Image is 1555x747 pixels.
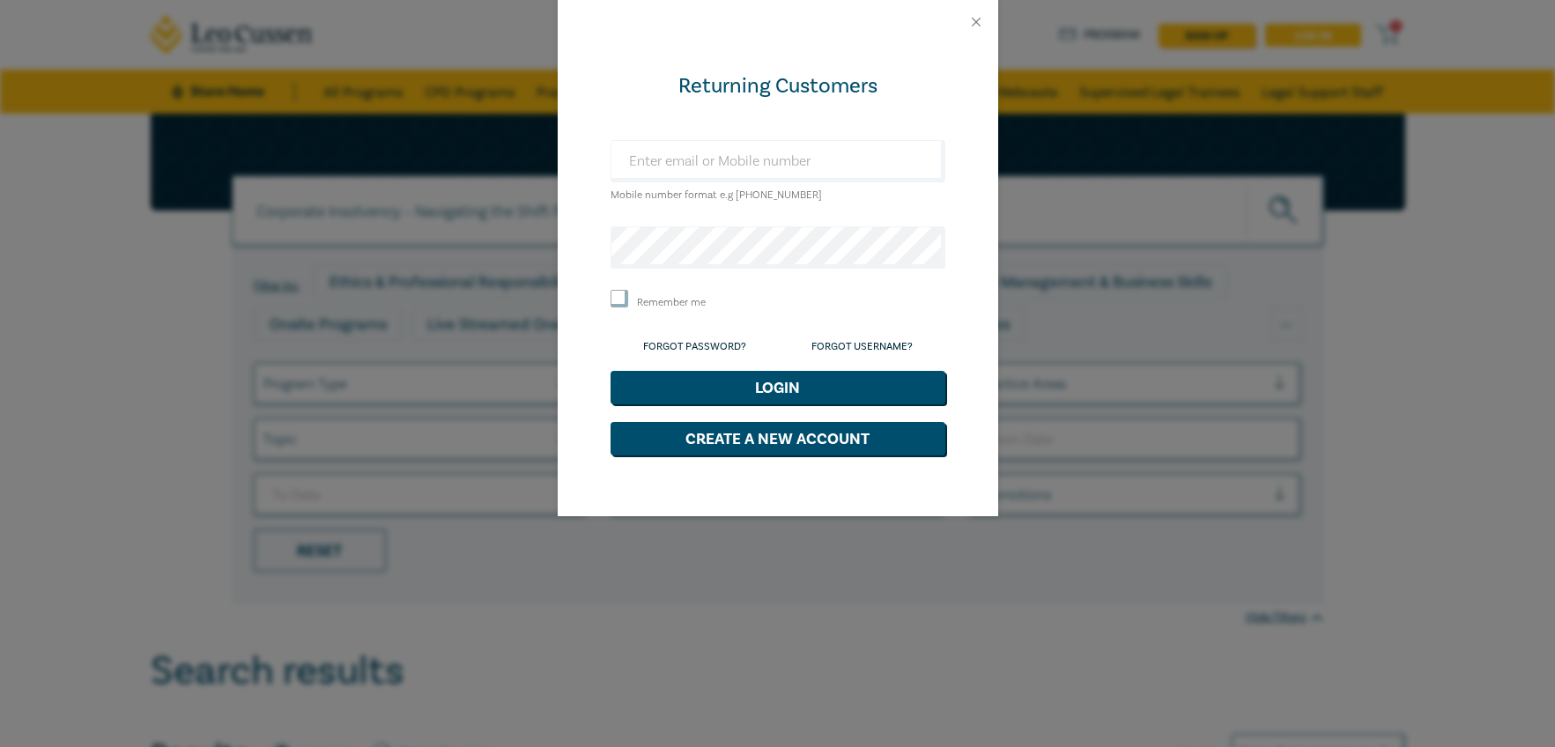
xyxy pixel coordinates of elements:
[643,340,746,353] a: Forgot Password?
[611,189,822,202] small: Mobile number format e.g [PHONE_NUMBER]
[611,72,945,100] div: Returning Customers
[611,140,945,182] input: Enter email or Mobile number
[611,371,945,404] button: Login
[811,340,913,353] a: Forgot Username?
[968,14,984,30] button: Close
[637,295,706,310] label: Remember me
[611,422,945,455] button: Create a New Account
